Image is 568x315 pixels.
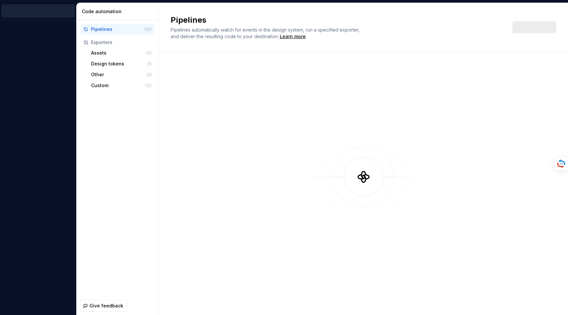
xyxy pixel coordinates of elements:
button: Pipelines [81,24,154,35]
div: Other [91,71,146,78]
span: Give feedback [89,303,123,309]
span: . [279,34,307,39]
div: Design tokens [91,61,147,67]
button: Design tokens [88,59,154,69]
button: Other [88,69,154,80]
button: Give feedback [80,300,128,312]
div: Assets [91,50,146,56]
div: Custom [91,82,145,89]
h2: Pipelines [171,15,505,25]
button: Custom [88,80,154,91]
div: Exporters [91,39,152,46]
div: Code automation [82,8,156,15]
div: Pipelines [91,26,144,33]
a: Learn more [280,33,306,40]
button: Assets [88,48,154,58]
span: Pipelines automatically watch for events in the design system, run a specified exporter, and deli... [171,27,361,39]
